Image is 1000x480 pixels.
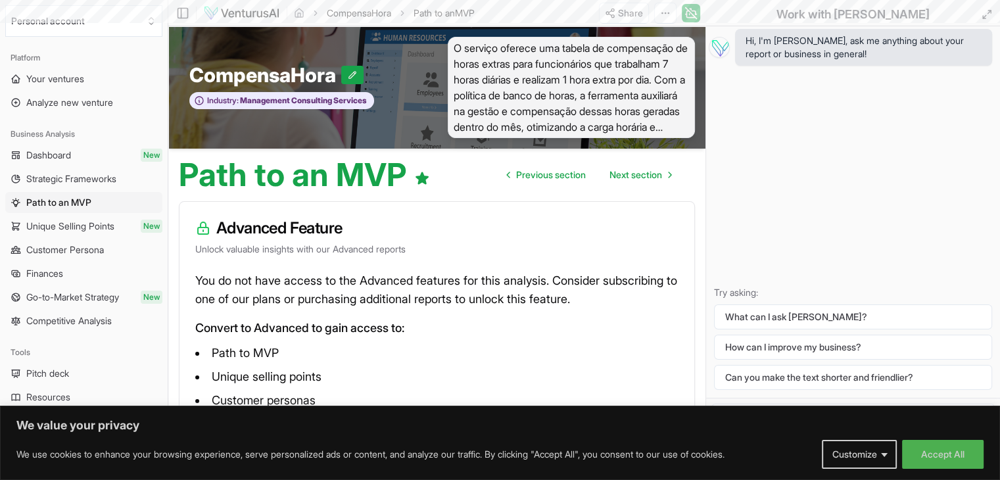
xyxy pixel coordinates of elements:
a: Pitch deck [5,363,162,384]
span: Path to an MVP [26,196,91,209]
div: Tools [5,342,162,363]
p: Convert to Advanced to gain access to: [195,319,679,337]
span: New [141,149,162,162]
div: Business Analysis [5,124,162,145]
p: We value your privacy [16,418,984,433]
a: Competitive Analysis [5,310,162,331]
button: How can I improve my business? [714,335,992,360]
li: Customer personas [195,390,679,411]
span: Next section [609,168,662,181]
a: Go to previous page [496,162,596,188]
a: Go to next page [599,162,682,188]
button: Customize [822,440,897,469]
span: Management Consulting Services [239,95,367,106]
li: Path to MVP [195,343,679,364]
div: Platform [5,47,162,68]
span: Dashboard [26,149,71,162]
span: Pitch deck [26,367,69,380]
span: CompensaHora [189,63,341,87]
a: Strategic Frameworks [5,168,162,189]
a: Unique Selling PointsNew [5,216,162,237]
button: Accept All [902,440,984,469]
span: Previous section [516,168,586,181]
button: What can I ask [PERSON_NAME]? [714,304,992,329]
span: Strategic Frameworks [26,172,116,185]
nav: pagination [496,162,682,188]
button: Can you make the text shorter and friendlier? [714,365,992,390]
li: Unique selling points [195,366,679,387]
span: Your ventures [26,72,84,85]
p: Unlock valuable insights with our Advanced reports [195,243,679,256]
p: You do not have access to the Advanced features for this analysis. Consider subscribing to one of... [195,272,679,308]
span: Industry: [207,95,239,106]
span: Customer Persona [26,243,104,256]
img: Vera [709,37,730,58]
a: Path to an MVP [5,192,162,213]
button: Industry:Management Consulting Services [189,92,374,110]
span: Finances [26,267,63,280]
span: Analyze new venture [26,96,113,109]
span: New [141,291,162,304]
a: Resources [5,387,162,408]
a: Finances [5,263,162,284]
span: Competitive Analysis [26,314,112,327]
span: New [141,220,162,233]
a: Analyze new venture [5,92,162,113]
h1: Path to an MVP [179,159,430,191]
a: Your ventures [5,68,162,89]
span: O serviço oferece uma tabela de compensação de horas extras para funcionários que trabalham 7 hor... [448,37,696,138]
a: Customer Persona [5,239,162,260]
p: Try asking: [714,286,992,299]
span: Hi, I'm [PERSON_NAME], ask me anything about your report or business in general! [746,34,982,60]
span: Go-to-Market Strategy [26,291,119,304]
a: Go-to-Market StrategyNew [5,287,162,308]
h3: Advanced Feature [195,218,679,239]
span: Resources [26,391,70,404]
a: DashboardNew [5,145,162,166]
p: We use cookies to enhance your browsing experience, serve personalized ads or content, and analyz... [16,446,725,462]
span: Unique Selling Points [26,220,114,233]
